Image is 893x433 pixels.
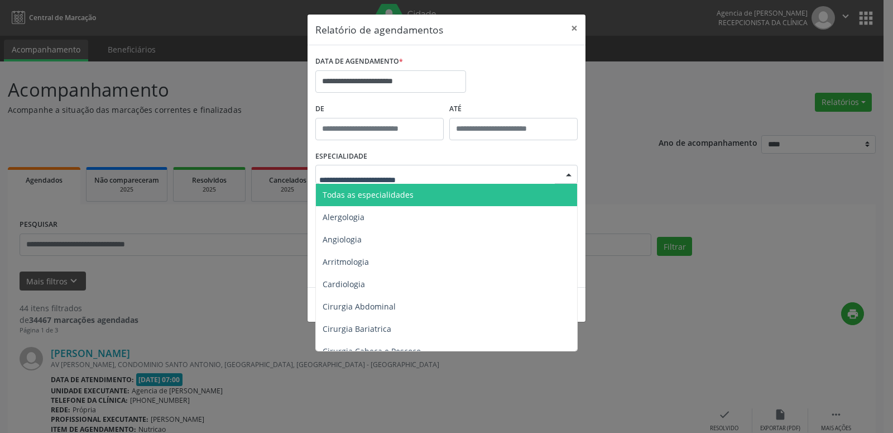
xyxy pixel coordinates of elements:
[323,189,414,200] span: Todas as especialidades
[323,234,362,245] span: Angiologia
[323,212,364,222] span: Alergologia
[323,279,365,289] span: Cardiologia
[315,148,367,165] label: ESPECIALIDADE
[563,15,585,42] button: Close
[323,346,421,356] span: Cirurgia Cabeça e Pescoço
[315,101,444,118] label: De
[315,53,403,70] label: DATA DE AGENDAMENTO
[323,301,396,312] span: Cirurgia Abdominal
[449,101,578,118] label: ATÉ
[315,22,443,37] h5: Relatório de agendamentos
[323,256,369,267] span: Arritmologia
[323,323,391,334] span: Cirurgia Bariatrica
